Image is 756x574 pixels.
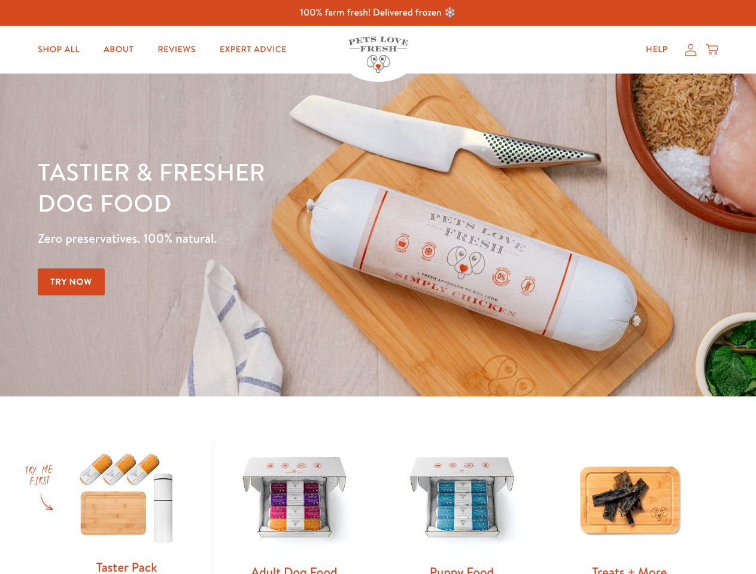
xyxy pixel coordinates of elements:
img: Pets Love Fresh [348,36,408,73]
p: Zero preservatives. 100% natural. [38,228,491,249]
a: About [94,38,143,62]
a: Reviews [148,38,205,62]
a: Help [636,38,678,62]
a: Try Now [38,268,105,295]
h1: Tastier & fresher dog food [38,156,491,218]
a: Expert Advice [210,38,296,62]
a: Shop All [28,38,89,62]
